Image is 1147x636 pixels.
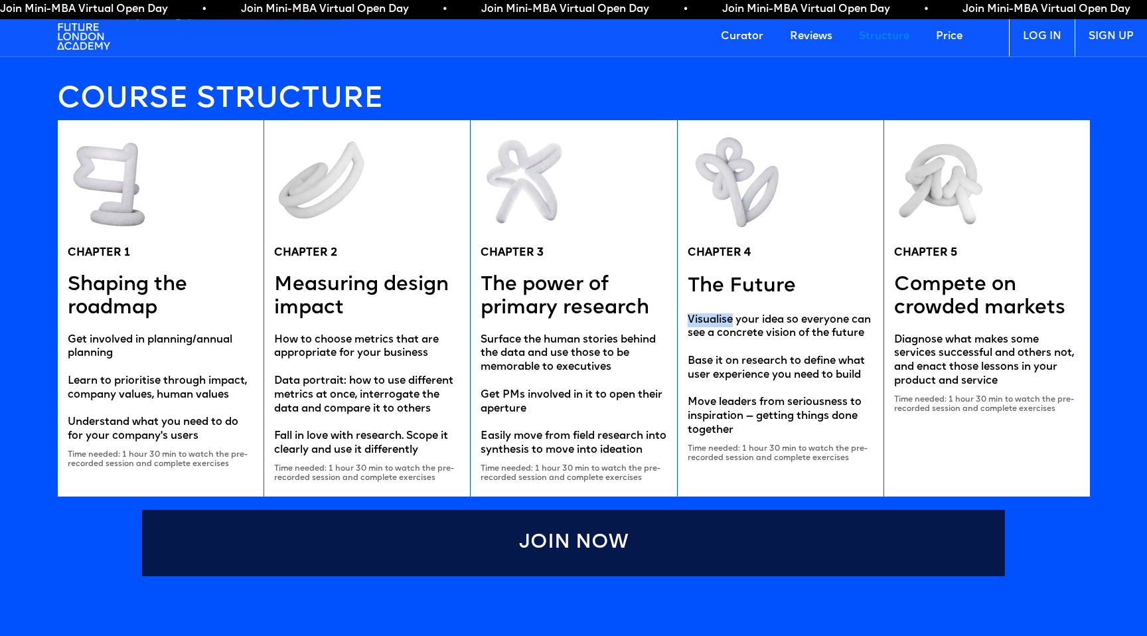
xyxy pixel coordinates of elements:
[894,333,1080,388] div: Diagnose what makes some services successful and others not, and enact those lessons in your prod...
[68,274,254,320] h5: Shaping the roadmap
[894,395,1080,414] div: Time needed: 1 hour 30 min to watch the pre-recorded session and complete exercises
[68,450,254,469] div: Time needed: 1 hour 30 min to watch the pre-recorded session and complete exercises
[274,333,460,457] div: How to choose metrics that are appropriate for your business Data portrait: how to use different ...
[777,17,846,56] a: Reviews
[202,3,206,16] span: •
[688,313,874,437] div: Visualise your idea so everyone can see a concrete vision of the future Base it on research to de...
[68,246,130,260] h5: CHAPTER 1
[708,17,777,56] a: Curator
[1075,17,1147,56] a: SIGN UP
[923,17,976,56] a: Price
[684,3,688,16] span: •
[925,3,929,16] span: •
[481,246,544,260] h5: CHAPTER 3
[274,246,337,260] h5: CHAPTER 2
[481,333,666,457] div: Surface the human stories behind the data and use those to be memorable to executives Get PMs inv...
[57,86,1089,114] h4: Course STRUCTURE
[688,246,751,260] h5: CHAPTER 4
[894,246,957,260] h5: CHAPTER 5
[688,444,874,463] div: Time needed: 1 hour 30 min to watch the pre-recorded session and complete exercises
[142,510,1005,576] a: Join Now
[1009,17,1075,56] a: LOG IN
[274,464,460,483] div: Time needed: 1 hour 30 min to watch the pre-recorded session and complete exercises
[894,274,1080,320] h5: Compete on crowded markets
[846,17,923,56] a: Structure
[68,333,254,443] div: Get involved in planning/annual planning Learn to prioritise through impact, company values, huma...
[481,274,666,320] h5: The power of primary research
[688,274,796,300] h5: The Future
[274,274,460,320] h5: Measuring design impact
[481,464,666,483] div: Time needed: 1 hour 30 min to watch the pre-recorded session and complete exercises
[443,3,447,16] span: •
